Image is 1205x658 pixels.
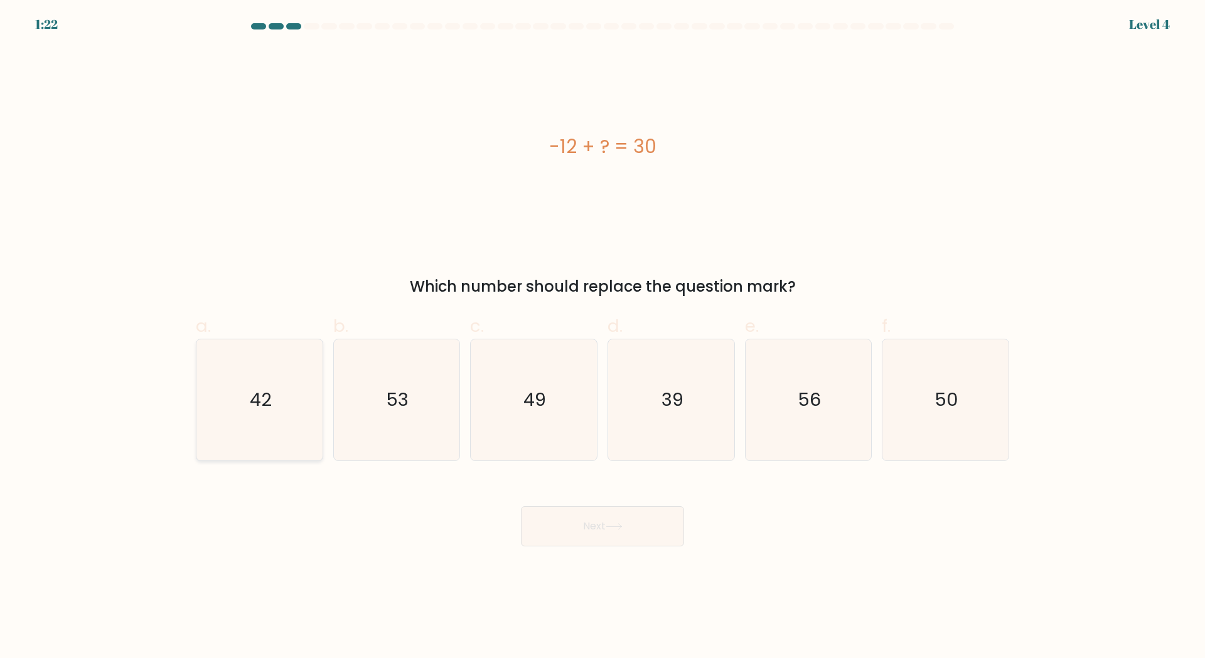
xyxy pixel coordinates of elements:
[798,387,821,412] text: 56
[470,314,484,338] span: c.
[196,314,211,338] span: a.
[935,387,959,412] text: 50
[1129,15,1170,34] div: Level 4
[387,387,409,412] text: 53
[521,506,684,546] button: Next
[524,387,547,412] text: 49
[745,314,759,338] span: e.
[333,314,348,338] span: b.
[35,15,58,34] div: 1:22
[608,314,623,338] span: d.
[250,387,272,412] text: 42
[203,275,1002,298] div: Which number should replace the question mark?
[196,132,1009,161] div: -12 + ? = 30
[882,314,891,338] span: f.
[661,387,683,412] text: 39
